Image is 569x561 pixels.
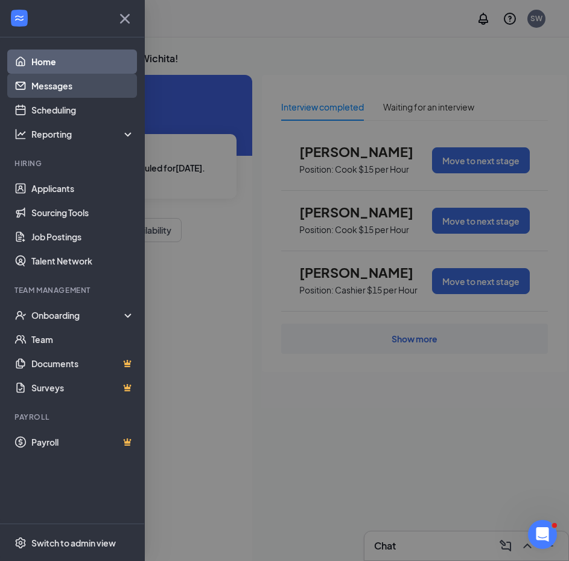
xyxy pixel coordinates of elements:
[14,158,132,168] div: Hiring
[14,309,27,321] svg: UserCheck
[31,74,135,98] a: Messages
[31,225,135,249] a: Job Postings
[115,9,135,28] svg: Cross
[528,520,557,549] iframe: Intercom live chat
[31,537,116,549] div: Switch to admin view
[14,537,27,549] svg: Settings
[31,309,124,321] div: Onboarding
[31,176,135,200] a: Applicants
[31,376,135,400] a: SurveysCrown
[31,98,135,122] a: Scheduling
[14,128,27,140] svg: Analysis
[31,430,135,454] a: PayrollCrown
[31,351,135,376] a: DocumentsCrown
[31,200,135,225] a: Sourcing Tools
[31,249,135,273] a: Talent Network
[31,128,135,140] div: Reporting
[14,412,132,422] div: Payroll
[14,285,132,295] div: Team Management
[31,327,135,351] a: Team
[31,50,135,74] a: Home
